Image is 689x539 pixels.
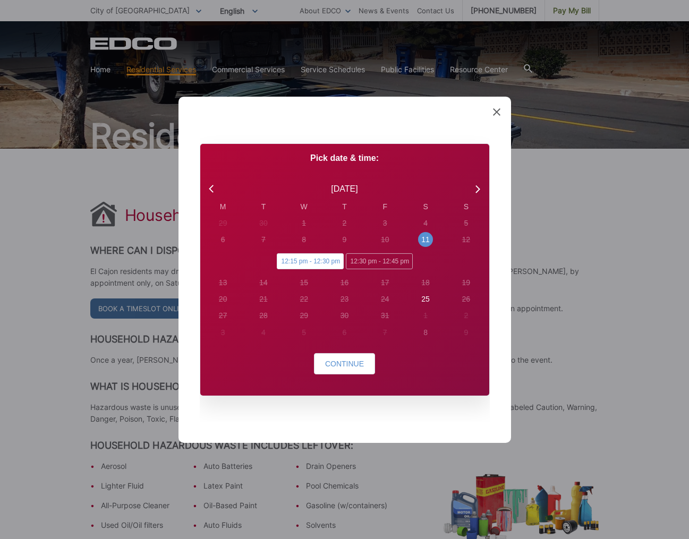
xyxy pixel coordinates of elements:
[421,294,430,305] div: 25
[421,277,430,288] div: 18
[343,234,347,245] div: 9
[381,277,389,288] div: 17
[284,201,324,212] div: W
[261,327,266,338] div: 4
[259,277,268,288] div: 14
[464,327,468,338] div: 9
[325,360,364,368] span: Continue
[259,218,268,229] div: 30
[462,277,471,288] div: 19
[277,253,344,269] span: 12:15 pm - 12:30 pm
[423,218,428,229] div: 4
[302,327,306,338] div: 5
[300,310,308,321] div: 29
[341,310,349,321] div: 30
[462,234,471,245] div: 12
[261,234,266,245] div: 7
[381,234,389,245] div: 10
[446,201,486,212] div: S
[314,353,375,374] button: Continue
[221,327,225,338] div: 3
[259,310,268,321] div: 28
[381,294,389,305] div: 24
[221,234,225,245] div: 6
[219,310,227,321] div: 27
[343,327,347,338] div: 6
[464,218,468,229] div: 5
[346,253,413,269] span: 12:30 pm - 12:45 pm
[343,218,347,229] div: 2
[383,327,387,338] div: 7
[219,277,227,288] div: 13
[324,201,364,212] div: T
[462,294,471,305] div: 26
[365,201,405,212] div: F
[259,294,268,305] div: 21
[243,201,284,212] div: T
[423,327,428,338] div: 8
[421,234,430,245] div: 11
[300,294,308,305] div: 22
[302,218,306,229] div: 1
[203,201,243,212] div: M
[464,310,468,321] div: 2
[383,218,387,229] div: 3
[219,294,227,305] div: 20
[405,201,446,212] div: S
[341,277,349,288] div: 16
[219,218,227,229] div: 29
[381,310,389,321] div: 31
[302,234,306,245] div: 8
[331,182,358,195] div: [DATE]
[341,294,349,305] div: 23
[300,277,308,288] div: 15
[423,310,428,321] div: 1
[200,152,489,164] p: Pick date & time:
